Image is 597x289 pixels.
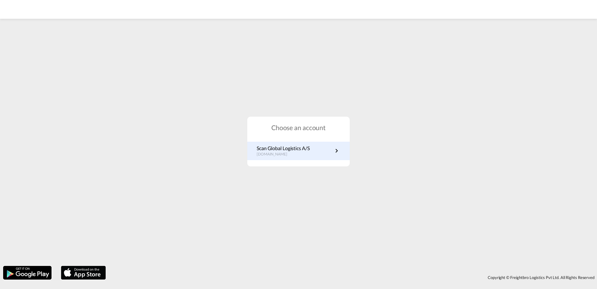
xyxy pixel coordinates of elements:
md-icon: icon-chevron-right [333,147,340,155]
h1: Choose an account [247,123,350,132]
p: Scan Global Logistics A/S [257,145,310,152]
a: Scan Global Logistics A/S[DOMAIN_NAME] [257,145,340,157]
img: apple.png [60,265,106,280]
img: google.png [2,265,52,280]
p: [DOMAIN_NAME] [257,152,310,157]
div: Copyright © Freightbro Logistics Pvt Ltd. All Rights Reserved [109,272,597,283]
